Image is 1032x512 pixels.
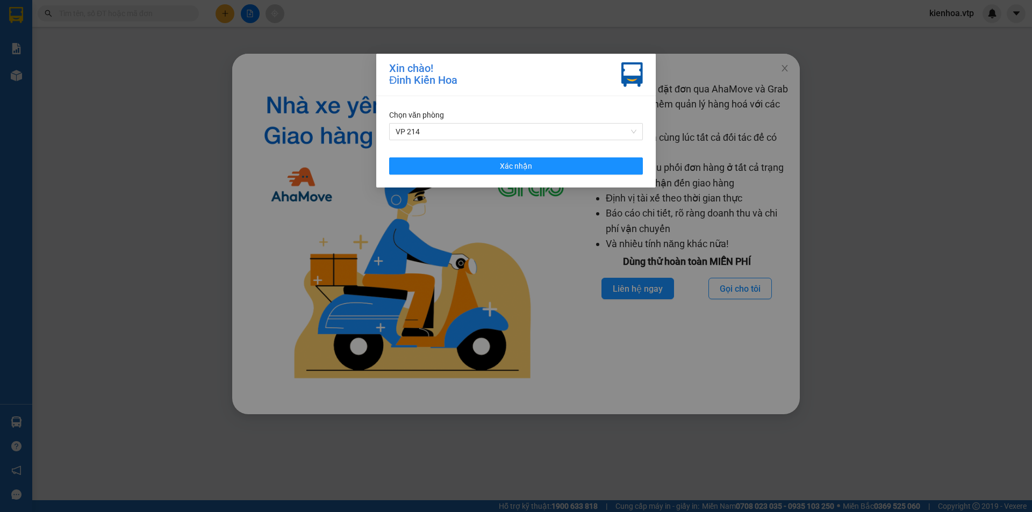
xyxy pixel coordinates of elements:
span: Xác nhận [500,160,532,172]
div: Xin chào! Đinh Kiến Hoa [389,62,457,87]
button: Xác nhận [389,157,643,175]
span: VP 214 [396,124,636,140]
div: Chọn văn phòng [389,109,643,121]
img: vxr-icon [621,62,643,87]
